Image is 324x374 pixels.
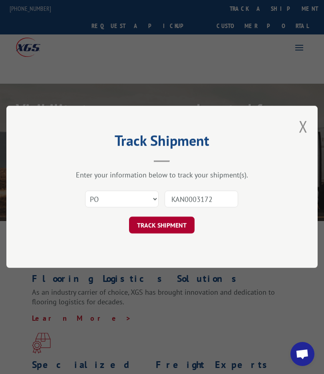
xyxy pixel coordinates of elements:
button: TRACK SHIPMENT [129,217,195,234]
button: Close modal [299,116,308,137]
div: Open chat [290,342,314,366]
input: Number(s) [165,191,238,208]
h2: Track Shipment [46,135,278,150]
div: Enter your information below to track your shipment(s). [46,171,278,180]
